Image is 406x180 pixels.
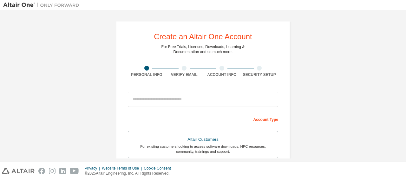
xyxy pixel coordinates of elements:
[102,166,144,171] div: Website Terms of Use
[241,72,278,77] div: Security Setup
[154,33,252,40] div: Create an Altair One Account
[128,72,166,77] div: Personal Info
[59,168,66,174] img: linkedin.svg
[85,166,102,171] div: Privacy
[128,114,278,124] div: Account Type
[132,135,274,144] div: Altair Customers
[49,168,56,174] img: instagram.svg
[161,44,245,54] div: For Free Trials, Licenses, Downloads, Learning & Documentation and so much more.
[38,168,45,174] img: facebook.svg
[166,72,203,77] div: Verify Email
[85,171,175,176] p: © 2025 Altair Engineering, Inc. All Rights Reserved.
[144,166,174,171] div: Cookie Consent
[2,168,35,174] img: altair_logo.svg
[70,168,79,174] img: youtube.svg
[203,72,241,77] div: Account Info
[3,2,82,8] img: Altair One
[132,144,274,154] div: For existing customers looking to access software downloads, HPC resources, community, trainings ...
